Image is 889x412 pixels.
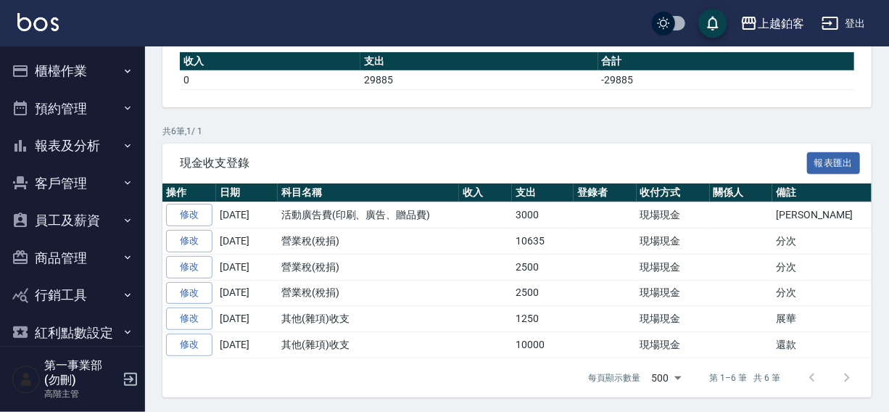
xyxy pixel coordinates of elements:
button: 登出 [816,10,872,37]
td: 現場現金 [637,280,710,306]
button: 員工及薪資 [6,202,139,239]
td: 其他(雜項)收支 [278,306,459,332]
button: 紅利點數設定 [6,314,139,352]
td: [DATE] [216,306,278,332]
button: 報表匯出 [807,152,861,175]
div: 500 [646,358,687,397]
a: 修改 [166,334,212,356]
a: 修改 [166,256,212,279]
div: 上越鉑客 [758,15,804,33]
button: 報表及分析 [6,127,139,165]
td: 現場現金 [637,306,710,332]
th: 科目名稱 [278,184,459,202]
th: 支出 [512,184,574,202]
td: 現場現金 [637,254,710,280]
p: 第 1–6 筆 共 6 筆 [710,371,780,384]
th: 關係人 [710,184,773,202]
td: 營業稅(稅捐) [278,280,459,306]
a: 修改 [166,282,212,305]
td: -29885 [598,70,854,89]
td: 10000 [512,332,574,358]
a: 修改 [166,204,212,226]
button: 行銷工具 [6,276,139,314]
p: 每頁顯示數量 [588,371,640,384]
th: 收入 [459,184,512,202]
p: 共 6 筆, 1 / 1 [162,125,872,138]
td: [DATE] [216,332,278,358]
th: 收付方式 [637,184,710,202]
button: 客戶管理 [6,165,139,202]
button: 預約管理 [6,90,139,128]
button: 櫃檯作業 [6,52,139,90]
td: 現場現金 [637,228,710,255]
td: [DATE] [216,280,278,306]
td: 2500 [512,280,574,306]
a: 報表匯出 [807,155,861,169]
td: [DATE] [216,228,278,255]
p: 高階主管 [44,387,118,400]
img: Logo [17,13,59,31]
td: 營業稅(稅捐) [278,228,459,255]
th: 操作 [162,184,216,202]
td: 活動廣告費(印刷、廣告、贈品費) [278,202,459,228]
td: 1250 [512,306,574,332]
td: 2500 [512,254,574,280]
button: save [698,9,727,38]
td: 營業稅(稅捐) [278,254,459,280]
td: 3000 [512,202,574,228]
a: 修改 [166,308,212,330]
span: 現金收支登錄 [180,156,807,170]
h5: 第一事業部 (勿刪) [44,358,118,387]
td: 0 [180,70,360,89]
img: Person [12,365,41,394]
button: 商品管理 [6,239,139,277]
td: 29885 [360,70,598,89]
a: 修改 [166,230,212,252]
td: [DATE] [216,254,278,280]
button: 上越鉑客 [735,9,810,38]
td: 現場現金 [637,202,710,228]
td: 其他(雜項)收支 [278,332,459,358]
td: 10635 [512,228,574,255]
td: 現場現金 [637,332,710,358]
th: 登錄者 [574,184,637,202]
th: 日期 [216,184,278,202]
th: 支出 [360,52,598,71]
th: 收入 [180,52,360,71]
td: [DATE] [216,202,278,228]
th: 合計 [598,52,854,71]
